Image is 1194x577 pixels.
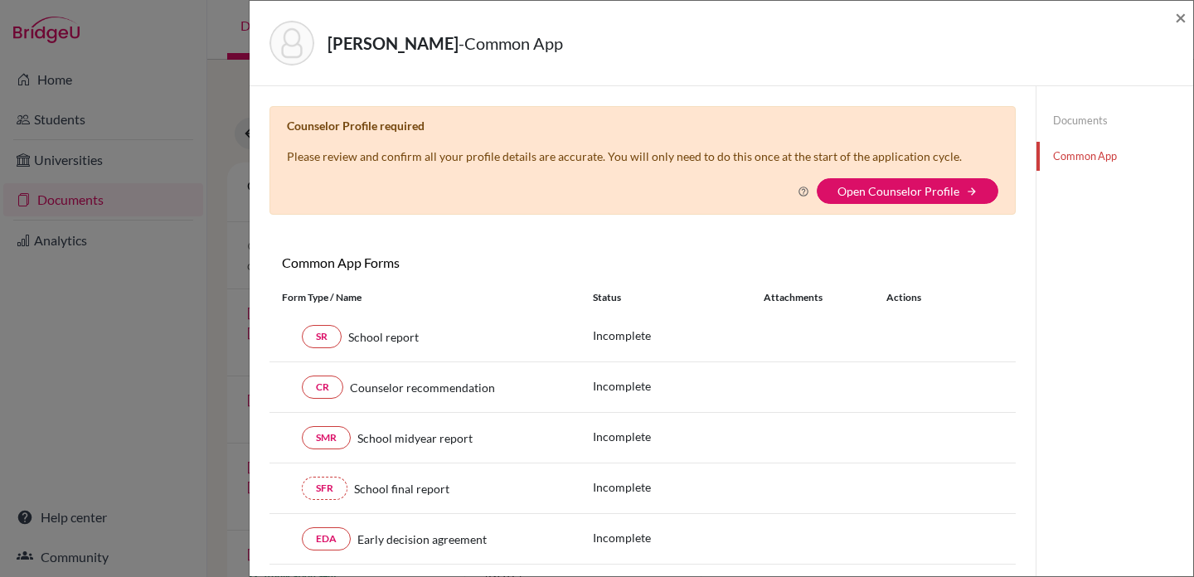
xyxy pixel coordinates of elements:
[287,148,962,165] p: Please review and confirm all your profile details are accurate. You will only need to do this on...
[593,327,764,344] p: Incomplete
[1175,5,1187,29] span: ×
[350,379,495,396] span: Counselor recommendation
[269,290,580,305] div: Form Type / Name
[348,328,419,346] span: School report
[593,428,764,445] p: Incomplete
[302,325,342,348] a: SR
[764,290,866,305] div: Attachments
[459,33,563,53] span: - Common App
[302,477,347,500] a: SFR
[1175,7,1187,27] button: Close
[287,119,425,133] b: Counselor Profile required
[1036,142,1193,171] a: Common App
[357,531,487,548] span: Early decision agreement
[866,290,969,305] div: Actions
[302,426,351,449] a: SMR
[357,429,473,447] span: School midyear report
[302,527,351,550] a: EDA
[302,376,343,399] a: CR
[328,33,459,53] strong: [PERSON_NAME]
[593,377,764,395] p: Incomplete
[269,255,643,270] h6: Common App Forms
[1036,106,1193,135] a: Documents
[593,529,764,546] p: Incomplete
[593,290,764,305] div: Status
[966,186,978,197] i: arrow_forward
[817,178,998,204] button: Open Counselor Profilearrow_forward
[354,480,449,497] span: School final report
[837,184,959,198] a: Open Counselor Profile
[593,478,764,496] p: Incomplete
